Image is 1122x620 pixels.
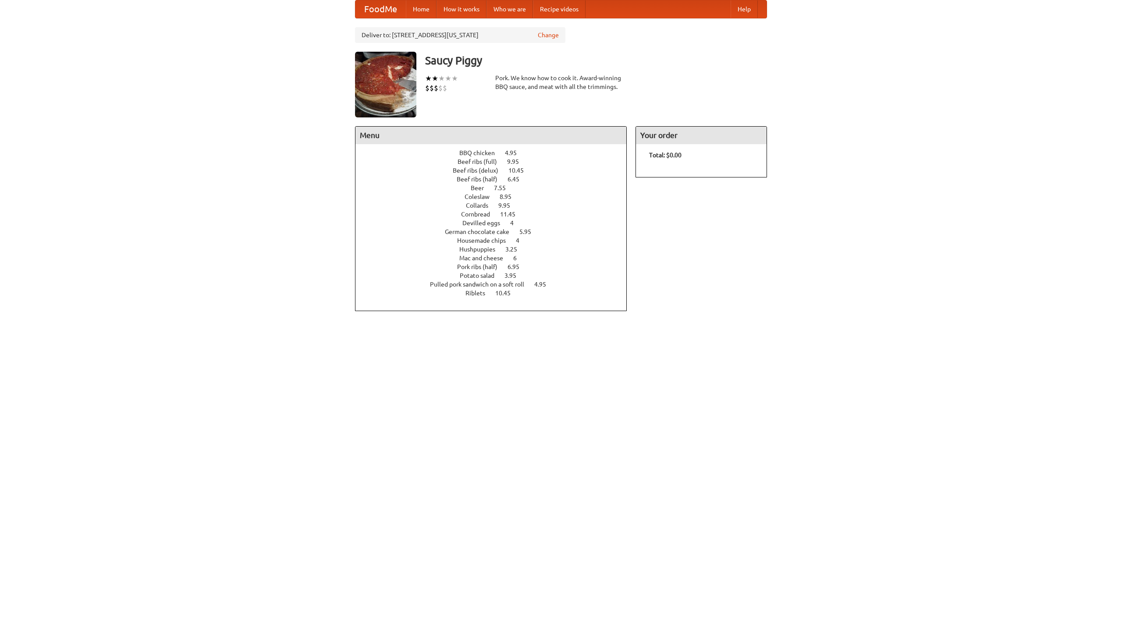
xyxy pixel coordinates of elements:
li: ★ [438,74,445,83]
span: Beer [471,184,493,191]
li: $ [434,83,438,93]
b: Total: $0.00 [649,152,682,159]
span: 4 [510,220,522,227]
div: Deliver to: [STREET_ADDRESS][US_STATE] [355,27,565,43]
span: Riblets [465,290,494,297]
span: 3.95 [504,272,525,279]
span: Pulled pork sandwich on a soft roll [430,281,533,288]
span: 4 [516,237,528,244]
span: Devilled eggs [462,220,509,227]
a: German chocolate cake 5.95 [445,228,547,235]
a: Change [538,31,559,39]
div: Pork. We know how to cook it. Award-winning BBQ sauce, and meat with all the trimmings. [495,74,627,91]
a: Beef ribs (delux) 10.45 [453,167,540,174]
span: Hushpuppies [459,246,504,253]
a: Collards 9.95 [466,202,526,209]
span: Mac and cheese [459,255,512,262]
a: BBQ chicken 4.95 [459,149,533,156]
span: 6.45 [508,176,528,183]
a: Coleslaw 8.95 [465,193,528,200]
span: 5.95 [519,228,540,235]
a: Beer 7.55 [471,184,522,191]
a: FoodMe [355,0,406,18]
a: Potato salad 3.95 [460,272,533,279]
span: 4.95 [505,149,525,156]
span: 9.95 [507,158,528,165]
span: Collards [466,202,497,209]
span: Potato salad [460,272,503,279]
span: 6.95 [508,263,528,270]
a: Who we are [486,0,533,18]
span: 7.55 [494,184,515,191]
li: ★ [445,74,451,83]
span: 4.95 [534,281,555,288]
span: Cornbread [461,211,499,218]
a: Pork ribs (half) 6.95 [457,263,536,270]
h3: Saucy Piggy [425,52,767,69]
a: Riblets 10.45 [465,290,527,297]
a: Home [406,0,437,18]
a: Help [731,0,758,18]
h4: Your order [636,127,767,144]
span: German chocolate cake [445,228,518,235]
a: Recipe videos [533,0,586,18]
li: ★ [451,74,458,83]
a: Pulled pork sandwich on a soft roll 4.95 [430,281,562,288]
h4: Menu [355,127,626,144]
a: Mac and cheese 6 [459,255,533,262]
li: ★ [432,74,438,83]
span: Beef ribs (delux) [453,167,507,174]
li: $ [443,83,447,93]
span: 9.95 [498,202,519,209]
a: Beef ribs (full) 9.95 [458,158,535,165]
span: BBQ chicken [459,149,504,156]
span: 8.95 [500,193,520,200]
li: ★ [425,74,432,83]
a: Cornbread 11.45 [461,211,532,218]
span: Beef ribs (half) [457,176,506,183]
img: angular.jpg [355,52,416,117]
span: 11.45 [500,211,524,218]
span: Housemade chips [457,237,515,244]
a: Devilled eggs 4 [462,220,530,227]
span: Beef ribs (full) [458,158,506,165]
a: Hushpuppies 3.25 [459,246,533,253]
a: How it works [437,0,486,18]
li: $ [438,83,443,93]
span: Coleslaw [465,193,498,200]
span: 6 [513,255,525,262]
a: Housemade chips 4 [457,237,536,244]
span: Pork ribs (half) [457,263,506,270]
span: 10.45 [495,290,519,297]
li: $ [425,83,430,93]
span: 3.25 [505,246,526,253]
span: 10.45 [508,167,533,174]
li: $ [430,83,434,93]
a: Beef ribs (half) 6.45 [457,176,536,183]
